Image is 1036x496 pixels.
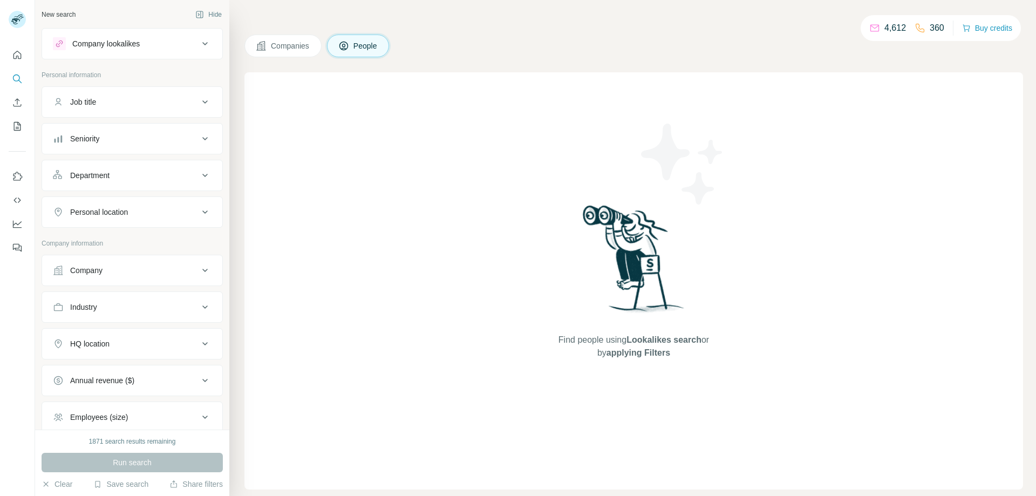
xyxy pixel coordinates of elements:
[42,162,222,188] button: Department
[42,404,222,430] button: Employees (size)
[70,375,134,386] div: Annual revenue ($)
[9,45,26,65] button: Quick start
[70,133,99,144] div: Seniority
[606,348,670,357] span: applying Filters
[42,70,223,80] p: Personal information
[547,334,720,359] span: Find people using or by
[42,31,222,57] button: Company lookalikes
[578,202,690,323] img: Surfe Illustration - Woman searching with binoculars
[42,479,72,490] button: Clear
[244,13,1023,28] h4: Search
[9,238,26,257] button: Feedback
[70,170,110,181] div: Department
[930,22,944,35] p: 360
[42,331,222,357] button: HQ location
[9,69,26,89] button: Search
[70,302,97,312] div: Industry
[72,38,140,49] div: Company lookalikes
[42,199,222,225] button: Personal location
[626,335,701,344] span: Lookalikes search
[42,368,222,393] button: Annual revenue ($)
[9,214,26,234] button: Dashboard
[70,207,128,218] div: Personal location
[9,93,26,112] button: Enrich CSV
[70,265,103,276] div: Company
[42,294,222,320] button: Industry
[70,338,110,349] div: HQ location
[89,437,176,446] div: 1871 search results remaining
[70,412,128,423] div: Employees (size)
[353,40,378,51] span: People
[188,6,229,23] button: Hide
[9,117,26,136] button: My lists
[42,239,223,248] p: Company information
[169,479,223,490] button: Share filters
[634,115,731,213] img: Surfe Illustration - Stars
[884,22,906,35] p: 4,612
[962,21,1012,36] button: Buy credits
[42,10,76,19] div: New search
[70,97,96,107] div: Job title
[42,89,222,115] button: Job title
[271,40,310,51] span: Companies
[42,126,222,152] button: Seniority
[93,479,148,490] button: Save search
[9,191,26,210] button: Use Surfe API
[42,257,222,283] button: Company
[9,167,26,186] button: Use Surfe on LinkedIn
